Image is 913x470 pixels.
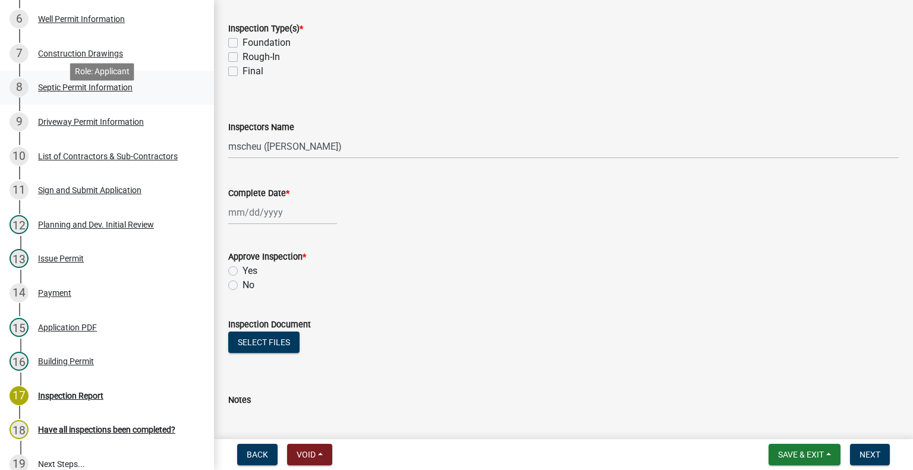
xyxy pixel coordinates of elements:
div: Issue Permit [38,254,84,263]
span: Save & Exit [778,450,824,459]
div: 8 [10,78,29,97]
label: Inspection Document [228,321,311,329]
label: Approve Inspection [228,253,306,261]
div: 18 [10,420,29,439]
div: Planning and Dev. Initial Review [38,220,154,229]
div: Sign and Submit Application [38,186,141,194]
span: Next [860,450,880,459]
label: Inspectors Name [228,124,294,132]
button: Save & Exit [769,444,840,465]
div: Payment [38,289,71,297]
div: 15 [10,318,29,337]
div: 17 [10,386,29,405]
div: Driveway Permit Information [38,118,144,126]
input: mm/dd/yyyy [228,200,337,225]
div: 14 [10,283,29,302]
div: Role: Applicant [70,63,134,80]
div: 10 [10,147,29,166]
div: 13 [10,249,29,268]
label: Inspection Type(s) [228,25,303,33]
label: Complete Date [228,190,289,198]
div: List of Contractors & Sub-Contractors [38,152,178,160]
span: Back [247,450,268,459]
button: Back [237,444,278,465]
div: 9 [10,112,29,131]
button: Next [850,444,890,465]
label: Final [243,64,263,78]
button: Select files [228,332,300,353]
div: 16 [10,352,29,371]
div: Construction Drawings [38,49,123,58]
div: 7 [10,44,29,63]
span: Void [297,450,316,459]
label: Foundation [243,36,291,50]
div: Have all inspections been completed? [38,425,175,434]
div: Inspection Report [38,392,103,400]
div: Well Permit Information [38,15,125,23]
label: No [243,278,254,292]
label: Yes [243,264,257,278]
button: Void [287,444,332,465]
div: Building Permit [38,357,94,365]
div: 11 [10,181,29,200]
div: Application PDF [38,323,97,332]
div: Septic Permit Information [38,83,133,92]
label: Rough-In [243,50,280,64]
div: 12 [10,215,29,234]
div: 6 [10,10,29,29]
label: Notes [228,396,251,405]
